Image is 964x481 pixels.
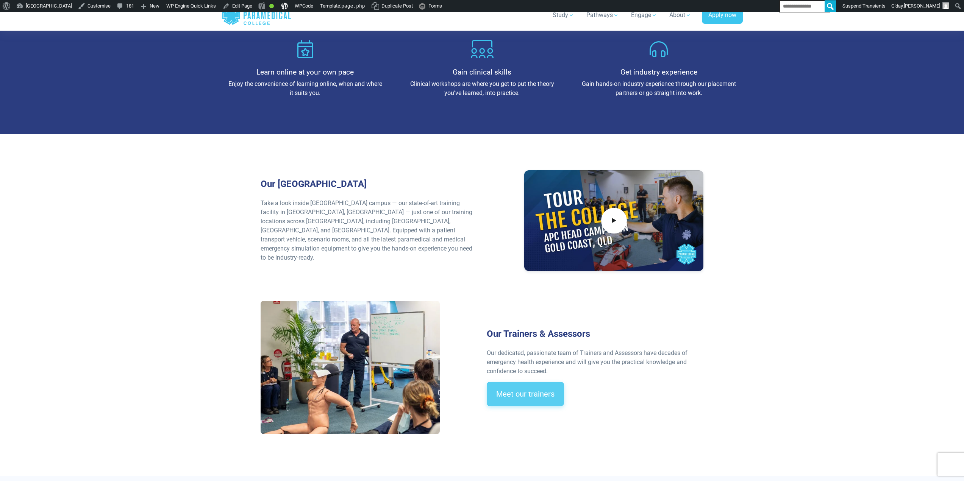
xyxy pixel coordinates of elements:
p: Clinical workshops are where you get to put the theory you’ve learned, into practice. [404,79,560,98]
a: Study [548,5,579,26]
p: Gain hands-on industry experience through our placement partners or go straight into work. [581,79,737,98]
span: [PERSON_NAME] [904,3,940,9]
a: Meet our trainers [487,382,564,406]
p: Our dedicated, passionate team of Trainers and Assessors have decades of emergency health experie... [487,349,704,376]
a: Apply now [702,7,743,24]
p: Enjoy the convenience of learning online, when and where it suits you. [228,79,383,98]
span: page.php [341,3,365,9]
a: Engage [627,5,662,26]
h3: Our [GEOGRAPHIC_DATA] [261,179,478,190]
h3: Our Trainers & Assessors [487,328,704,339]
a: Pathways [582,5,623,26]
div: Good [269,4,274,8]
a: Australian Paramedical College [222,3,292,28]
p: Take a look inside [GEOGRAPHIC_DATA] campus — our state-of-art training facility in [GEOGRAPHIC_D... [261,199,478,262]
a: About [665,5,696,26]
h4: Get industry experience [581,68,737,76]
h4: Gain clinical skills [404,68,560,76]
h4: Learn online at your own pace [228,68,383,76]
